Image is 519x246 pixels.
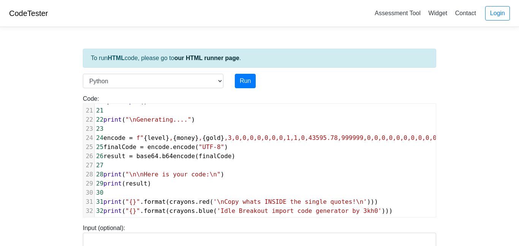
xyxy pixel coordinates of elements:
div: 27 [83,161,94,170]
span: blue [199,207,214,214]
span: crayons [169,198,195,205]
span: "{}" [125,198,140,205]
span: ( ) [96,171,224,178]
span: finalCode [199,152,232,160]
span: 25 [96,143,103,151]
span: 27 [96,162,103,169]
span: "\nGenerating...." [125,116,191,123]
span: ( ) [96,180,151,187]
span: ( . ( . ( ))) [96,198,378,205]
div: 22 [83,115,94,124]
span: level [147,134,166,141]
span: = [129,134,133,141]
span: print [103,198,122,205]
span: encode [103,134,125,141]
span: 28 [96,171,103,178]
div: 24 [83,133,94,143]
span: 31 [96,198,103,205]
span: = [129,152,133,160]
span: 23 [96,125,103,132]
div: 26 [83,152,94,161]
span: encode [147,143,169,151]
span: red [199,198,210,205]
span: finalCode [103,143,136,151]
span: b64encode [162,152,195,160]
a: Widget [425,7,450,19]
span: encode [173,143,195,151]
span: print [103,116,122,123]
div: 21 [83,106,94,115]
span: gold [206,134,221,141]
span: money [177,134,195,141]
span: result [103,152,125,160]
span: f" [136,134,144,141]
span: , [169,134,173,141]
span: '\nCopy whats INSIDE the single quotes!\n' [213,198,367,205]
span: . ( ) [96,143,228,151]
a: our HTML runner page [174,55,239,61]
span: = [140,143,144,151]
div: 32 [83,206,94,216]
div: 28 [83,170,94,179]
span: "{}" [125,207,140,214]
a: CodeTester [9,9,48,17]
span: "\n\nHere is your code:\n" [125,171,220,178]
a: Assessment Tool [372,7,424,19]
span: . ( ) [96,152,235,160]
span: 21 [96,107,103,114]
span: 24 [96,134,103,141]
span: print [103,180,122,187]
div: Code: [77,94,442,217]
span: result [125,180,147,187]
span: ( . ( . ( ))) [96,207,392,214]
a: Login [485,6,510,21]
span: "UTF-8" [199,143,224,151]
div: 23 [83,124,94,133]
div: 31 [83,197,94,206]
span: crayons [169,207,195,214]
strong: HTML [108,55,124,61]
span: 30 [96,189,103,196]
span: 26 [96,152,103,160]
div: 25 [83,143,94,152]
button: Run [235,74,256,88]
span: 'Idle Breakout import code generator by 3kh0' [217,207,381,214]
span: 22 [96,116,103,123]
span: 32 [96,207,103,214]
a: Contact [452,7,479,19]
span: ( ) [96,116,195,123]
span: base64 [136,152,158,160]
span: print [103,207,122,214]
span: 29 [96,180,103,187]
div: To run code, please go to . [83,49,436,68]
span: , [199,134,203,141]
span: print [103,171,122,178]
div: 30 [83,188,94,197]
span: format [144,198,166,205]
span: format [144,207,166,214]
div: 29 [83,179,94,188]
